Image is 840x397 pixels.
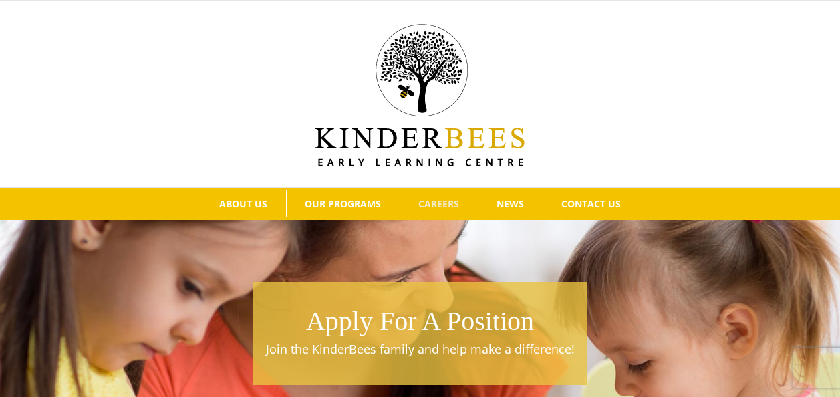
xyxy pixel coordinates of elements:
[497,199,524,209] span: NEWS
[287,190,400,217] a: OUR PROGRAMS
[478,190,543,217] a: NEWS
[543,190,640,217] a: CONTACT US
[260,303,581,340] h1: Apply For A Position
[561,199,621,209] span: CONTACT US
[400,190,478,217] a: CAREERS
[20,188,820,220] nav: Main Menu
[315,24,525,166] img: Kinder Bees Logo
[305,199,381,209] span: OUR PROGRAMS
[201,190,286,217] a: ABOUT US
[418,199,459,209] span: CAREERS
[219,199,267,209] span: ABOUT US
[260,340,581,358] p: Join the KinderBees family and help make a difference!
